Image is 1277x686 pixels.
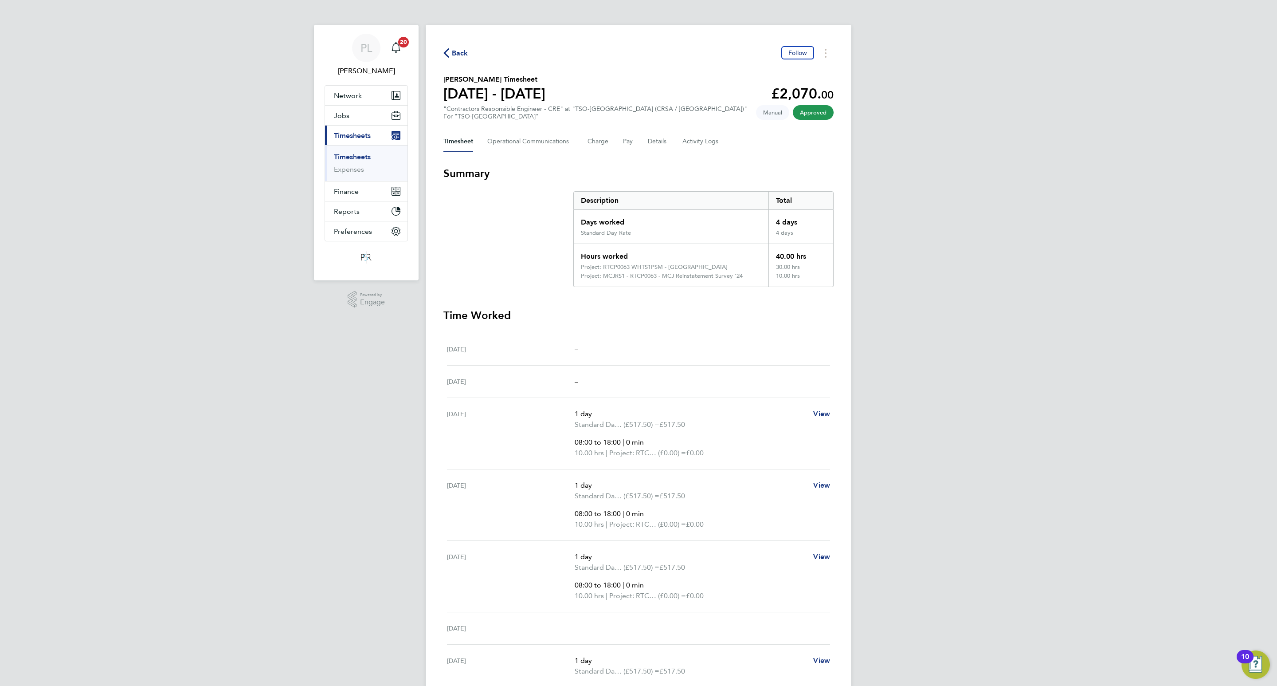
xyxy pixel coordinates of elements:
[682,131,720,152] button: Activity Logs
[609,591,658,601] span: Project: RTCP0063 WHTS1PSM - [GEOGRAPHIC_DATA]
[658,520,686,528] span: (£0.00) =
[360,42,372,54] span: PL
[793,105,834,120] span: This timesheet has been approved.
[609,448,658,458] span: Project: RTCP0063 WHTS1PSM - [GEOGRAPHIC_DATA]
[575,438,621,446] span: 08:00 to 18:00
[325,145,407,181] div: Timesheets
[443,74,545,85] h2: [PERSON_NAME] Timesheet
[443,85,545,103] h1: [DATE] - [DATE]
[818,46,834,60] button: Timesheets Menu
[334,207,360,216] span: Reports
[648,131,668,152] button: Details
[813,552,830,561] span: View
[575,666,623,677] span: Standard Day Rate
[334,131,371,140] span: Timesheets
[813,480,830,491] a: View
[623,131,634,152] button: Pay
[575,520,604,528] span: 10.00 hrs
[447,623,575,634] div: [DATE]
[813,656,830,665] span: View
[358,250,374,264] img: psrsolutions-logo-retina.png
[574,210,768,229] div: Days worked
[768,210,833,229] div: 4 days
[813,409,830,419] a: View
[574,192,768,209] div: Description
[348,291,385,308] a: Powered byEngage
[575,449,604,457] span: 10.00 hrs
[325,34,408,76] a: PL[PERSON_NAME]
[768,272,833,287] div: 10.00 hrs
[581,272,743,280] div: Project: MCJRS1 - RTCP0063 - MCJ Reinstatement Survey '24
[575,591,604,600] span: 10.00 hrs
[623,438,624,446] span: |
[334,187,359,196] span: Finance
[334,153,371,161] a: Timesheets
[443,113,747,120] div: For "TSO-[GEOGRAPHIC_DATA]"
[443,105,747,120] div: "Contractors Responsible Engineer - CRE" at "TSO-[GEOGRAPHIC_DATA] (CRSA / [GEOGRAPHIC_DATA])"
[575,552,806,562] p: 1 day
[447,552,575,601] div: [DATE]
[659,492,685,500] span: £517.50
[658,591,686,600] span: (£0.00) =
[606,449,607,457] span: |
[581,229,631,237] div: Standard Day Rate
[658,449,686,457] span: (£0.00) =
[360,291,385,299] span: Powered by
[623,492,659,500] span: (£517.50) =
[768,244,833,264] div: 40.00 hrs
[768,229,833,244] div: 4 days
[325,86,407,105] button: Network
[626,581,644,589] span: 0 min
[452,48,468,59] span: Back
[325,126,407,145] button: Timesheets
[659,563,685,572] span: £517.50
[575,624,578,632] span: –
[781,46,814,59] button: Follow
[575,562,623,573] span: Standard Day Rate
[334,165,364,173] a: Expenses
[756,105,789,120] span: This timesheet was manually created.
[447,409,575,458] div: [DATE]
[325,221,407,241] button: Preferences
[623,420,659,429] span: (£517.50) =
[606,520,607,528] span: |
[334,111,349,120] span: Jobs
[325,106,407,125] button: Jobs
[387,34,405,62] a: 20
[325,66,408,76] span: Paul Ledingham
[398,37,409,47] span: 20
[443,47,468,59] button: Back
[325,201,407,221] button: Reports
[575,377,578,386] span: –
[768,192,833,209] div: Total
[443,308,834,323] h3: Time Worked
[626,509,644,518] span: 0 min
[575,581,621,589] span: 08:00 to 18:00
[686,591,704,600] span: £0.00
[821,88,834,101] span: 00
[623,667,659,675] span: (£517.50) =
[575,509,621,518] span: 08:00 to 18:00
[574,244,768,264] div: Hours worked
[788,49,807,57] span: Follow
[325,250,408,264] a: Go to home page
[588,131,609,152] button: Charge
[575,491,623,501] span: Standard Day Rate
[609,519,658,530] span: Project: RTCP0063 WHTS1PSM - [GEOGRAPHIC_DATA]
[334,227,372,236] span: Preferences
[623,563,659,572] span: (£517.50) =
[813,552,830,562] a: View
[623,509,624,518] span: |
[813,481,830,489] span: View
[659,420,685,429] span: £517.50
[575,345,578,353] span: –
[1241,657,1249,668] div: 10
[768,264,833,272] div: 30.00 hrs
[606,591,607,600] span: |
[447,480,575,530] div: [DATE]
[573,191,834,287] div: Summary
[575,419,623,430] span: Standard Day Rate
[813,655,830,666] a: View
[581,264,728,271] div: Project: RTCP0063 WHTS1PSM - [GEOGRAPHIC_DATA]
[443,166,834,181] h3: Summary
